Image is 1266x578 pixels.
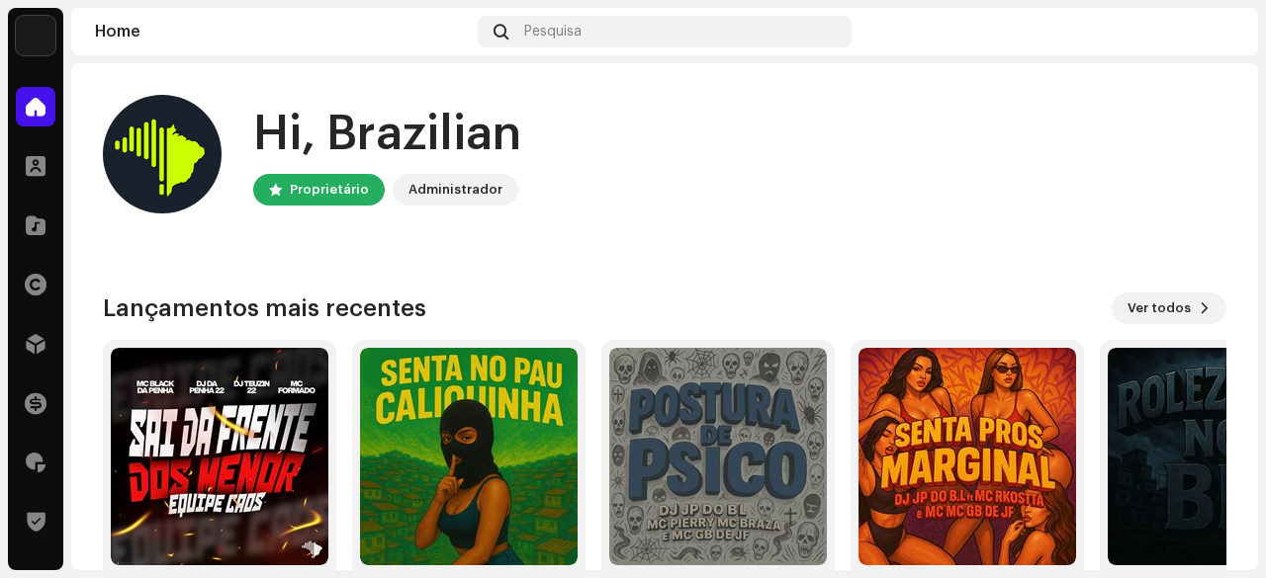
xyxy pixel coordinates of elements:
img: 049993c1-2d72-4e3c-8c44-bd6ba982551e [859,348,1076,565]
button: Ver todos [1112,292,1226,324]
img: 7b092bcd-1f7b-44aa-9736-f4bc5021b2f1 [103,95,222,213]
img: 71bf27a5-dd94-4d93-852c-61362381b7db [16,16,55,55]
span: Ver todos [1128,289,1191,328]
div: Proprietário [290,178,369,202]
img: 988c4392-28c3-4f79-8b65-f1046f0b86b0 [360,348,578,565]
div: Hi, Brazilian [253,103,521,166]
img: 7b092bcd-1f7b-44aa-9736-f4bc5021b2f1 [1203,16,1234,47]
h3: Lançamentos mais recentes [103,292,426,324]
img: 2961a79f-5d4c-4fd8-89cd-067426a8d5c3 [111,348,328,565]
div: Home [95,24,470,40]
span: Pesquisa [524,24,582,40]
div: Administrador [408,178,502,202]
img: 9177a9f3-1dde-46c1-83a7-800fb06cdad1 [609,348,827,565]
